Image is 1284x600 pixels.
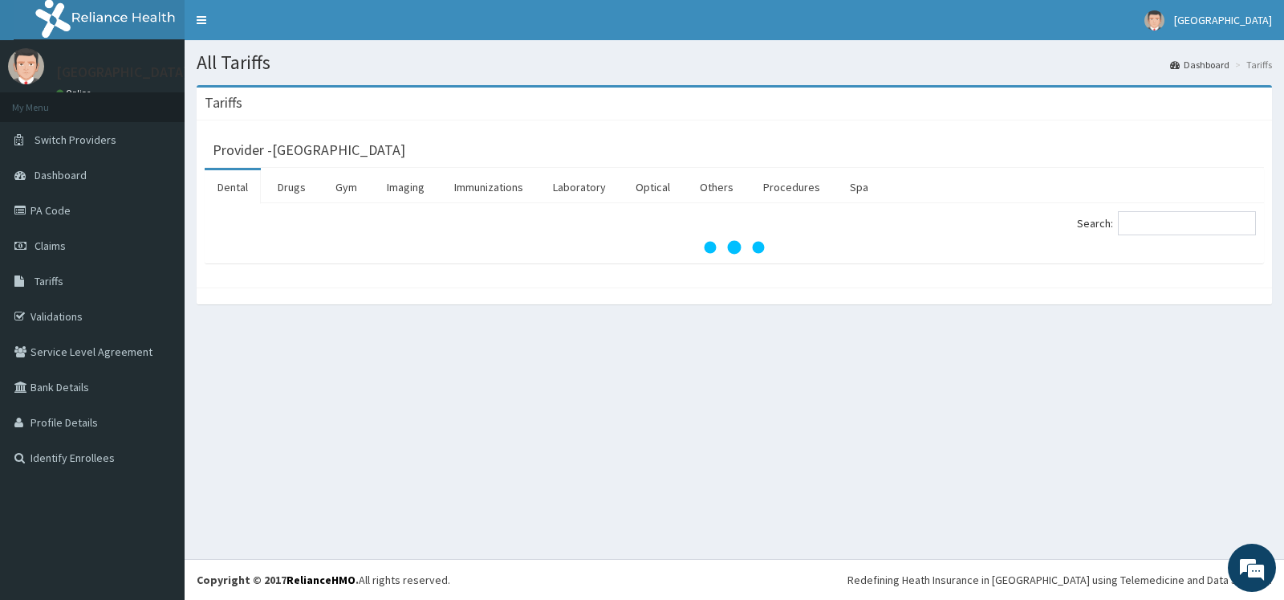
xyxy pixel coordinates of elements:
[1170,58,1229,71] a: Dashboard
[205,96,242,110] h3: Tariffs
[847,572,1272,588] div: Redefining Heath Insurance in [GEOGRAPHIC_DATA] using Telemedicine and Data Science!
[56,65,189,80] p: [GEOGRAPHIC_DATA]
[205,170,261,204] a: Dental
[623,170,683,204] a: Optical
[750,170,833,204] a: Procedures
[35,239,66,253] span: Claims
[35,133,116,147] span: Switch Providers
[197,573,359,587] strong: Copyright © 2017 .
[837,170,881,204] a: Spa
[323,170,370,204] a: Gym
[1077,211,1256,235] label: Search:
[441,170,536,204] a: Immunizations
[374,170,437,204] a: Imaging
[35,274,63,288] span: Tariffs
[540,170,619,204] a: Laboratory
[286,573,356,587] a: RelianceHMO
[213,143,405,157] h3: Provider - [GEOGRAPHIC_DATA]
[687,170,746,204] a: Others
[702,215,766,280] svg: audio-loading
[265,170,319,204] a: Drugs
[1118,211,1256,235] input: Search:
[197,52,1272,73] h1: All Tariffs
[1144,10,1164,31] img: User Image
[8,48,44,84] img: User Image
[35,168,87,182] span: Dashboard
[56,88,95,99] a: Online
[1174,13,1272,27] span: [GEOGRAPHIC_DATA]
[1231,58,1272,71] li: Tariffs
[185,559,1284,600] footer: All rights reserved.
